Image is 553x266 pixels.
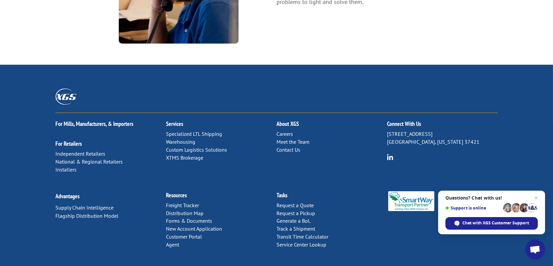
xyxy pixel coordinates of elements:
a: Installers [55,166,77,173]
a: Forms & Documents [166,217,212,224]
a: Agent [166,241,179,248]
a: Resources [166,191,187,199]
a: Track a Shipment [276,225,315,232]
a: Advantages [55,192,80,200]
a: Services [166,120,183,128]
span: Chat with XGS Customer Support [463,220,529,226]
span: Support is online [445,206,501,210]
a: About XGS [276,120,299,128]
a: Independent Retailers [55,150,105,157]
img: Smartway_Logo [387,191,436,211]
a: Supply Chain Intelligence [55,204,114,211]
a: National & Regional Retailers [55,158,123,165]
a: Freight Tracker [166,202,199,209]
a: Request a Pickup [276,210,315,216]
a: Transit Time Calculator [276,233,328,240]
a: Warehousing [166,138,195,145]
a: Custom Logistics Solutions [166,146,227,153]
a: Generate a BoL [276,217,310,224]
div: Open chat [525,240,545,259]
a: Meet the Team [276,138,309,145]
h2: Connect With Us [387,121,498,130]
h2: Tasks [276,192,387,202]
a: Service Center Lookup [276,241,326,248]
p: [STREET_ADDRESS] [GEOGRAPHIC_DATA], [US_STATE] 37421 [387,130,498,146]
a: Contact Us [276,146,300,153]
a: XTMS Brokerage [166,154,203,161]
img: XGS_Logos_ALL_2024_All_White [55,89,77,105]
a: Careers [276,131,293,137]
span: Questions? Chat with us! [445,195,538,201]
a: New Account Application [166,225,222,232]
a: For Retailers [55,140,82,147]
a: Specialized LTL Shipping [166,131,222,137]
a: Distribution Map [166,210,204,216]
span: Close chat [532,194,540,202]
a: Request a Quote [276,202,314,209]
a: For Mills, Manufacturers, & Importers [55,120,133,128]
img: group-6 [387,154,393,160]
a: Flagship Distribution Model [55,212,118,219]
div: Chat with XGS Customer Support [445,217,538,230]
a: Customer Portal [166,233,202,240]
